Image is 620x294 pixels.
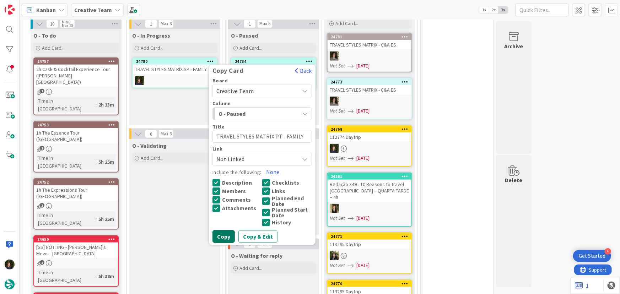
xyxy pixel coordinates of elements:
[328,240,411,249] div: 113295 Daytrip
[222,206,256,211] span: Attachments
[479,6,489,13] span: 1x
[328,126,411,142] div: 24768112774 Daytrip
[331,80,411,85] div: 24773
[330,51,339,61] img: MS
[141,45,163,51] span: Add Card...
[575,281,589,290] a: 1
[328,180,411,202] div: Redação 349 - 10 Reasons to travel [GEOGRAPHIC_DATA] – QUARTA TARDE – 4h
[161,22,172,26] div: Max 3
[262,196,312,207] button: Planned End Date
[62,20,70,24] div: Min 0
[328,144,411,153] div: MC
[272,207,312,218] span: Planned Start Date
[34,179,118,201] div: 247521h The Expressions Tour ([GEOGRAPHIC_DATA])
[212,108,312,120] button: O - Paused
[133,76,217,85] div: MC
[328,204,411,213] div: SP
[239,265,262,271] span: Add Card...
[37,237,118,242] div: 24650
[244,20,256,28] span: 1
[328,79,411,85] div: 24773
[46,20,58,28] span: 10
[212,179,262,187] button: Description
[356,107,370,115] span: [DATE]
[97,158,116,166] div: 5h 25m
[96,101,97,109] span: :
[97,215,116,223] div: 5h 25m
[97,272,116,280] div: 5h 38m
[328,34,411,49] div: 24781TRAVEL STYLES MATRIX - C&A ES
[34,185,118,201] div: 1h The Expressions Tour ([GEOGRAPHIC_DATA])
[216,154,296,164] span: Not Linked
[40,203,44,208] span: 1
[34,58,118,65] div: 24757
[259,242,270,246] div: Max 5
[37,123,118,127] div: 24753
[331,234,411,239] div: 24771
[356,62,370,70] span: [DATE]
[212,187,262,196] button: Members
[272,196,312,207] span: Planned End Date
[34,243,118,258] div: [SS] NOTTING - [PERSON_NAME]'s Mews - [GEOGRAPHIC_DATA]
[231,32,258,39] span: O - Paused
[328,132,411,142] div: 112774 Daytrip
[222,189,246,194] span: Members
[330,215,345,221] i: Not Set
[231,252,282,259] span: O - Waiting for reply
[232,58,316,65] div: 24734Copy CardBackBoardCreative TeamColumnO - PausedTitleTRAVEL STYLES MATRIX PT - FAMILYLinkNot ...
[605,248,611,255] div: 4
[216,88,254,95] span: Creative Team
[34,236,118,258] div: 24650[SS] NOTTING - [PERSON_NAME]'s Mews - [GEOGRAPHIC_DATA]
[15,1,32,10] span: Support
[516,4,569,16] input: Quick Filter...
[489,6,498,13] span: 2x
[34,122,118,128] div: 24753
[328,281,411,287] div: 24770
[505,176,523,184] div: Delete
[34,65,118,87] div: 2h Cask & Cocktail Experience Tour ([PERSON_NAME][GEOGRAPHIC_DATA])
[262,179,312,187] button: Checklists
[37,59,118,64] div: 24757
[328,251,411,260] div: BC
[262,218,312,227] button: History
[579,252,605,260] div: Get Started
[330,62,345,69] i: Not Set
[212,130,312,143] textarea: TRAVEL STYLES MATRIX PT - FAMILY
[36,211,96,227] div: Time in [GEOGRAPHIC_DATA]
[235,59,316,64] div: 24734
[330,204,339,213] img: SP
[262,187,312,196] button: Links
[212,170,262,175] label: Include the following:
[331,127,411,132] div: 24768
[219,109,272,119] span: O - Paused
[330,97,339,106] img: MS
[36,154,96,170] div: Time in [GEOGRAPHIC_DATA]
[331,174,411,179] div: 24561
[330,262,345,268] i: Not Set
[356,262,370,269] span: [DATE]
[356,214,370,222] span: [DATE]
[335,20,358,27] span: Add Card...
[36,97,96,113] div: Time in [GEOGRAPHIC_DATA]
[328,173,411,180] div: 24561
[328,233,411,249] div: 24771113295 Daytrip
[62,24,73,27] div: Max 20
[259,22,270,26] div: Max 5
[96,272,97,280] span: :
[136,59,217,64] div: 24780
[212,196,262,204] button: Comments
[34,58,118,87] div: 247572h Cask & Cocktail Experience Tour ([PERSON_NAME][GEOGRAPHIC_DATA])
[328,126,411,132] div: 24768
[161,132,172,136] div: Max 3
[330,155,345,161] i: Not Set
[96,215,97,223] span: :
[328,40,411,49] div: TRAVEL STYLES MATRIX - C&A ES
[34,128,118,144] div: 1h The Essence Tour ([GEOGRAPHIC_DATA])
[5,5,15,15] img: Visit kanbanzone.com
[40,89,44,93] span: 1
[330,144,339,153] img: MC
[97,101,116,109] div: 2h 13m
[262,166,284,179] button: None
[272,180,299,186] span: Checklists
[498,6,508,13] span: 3x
